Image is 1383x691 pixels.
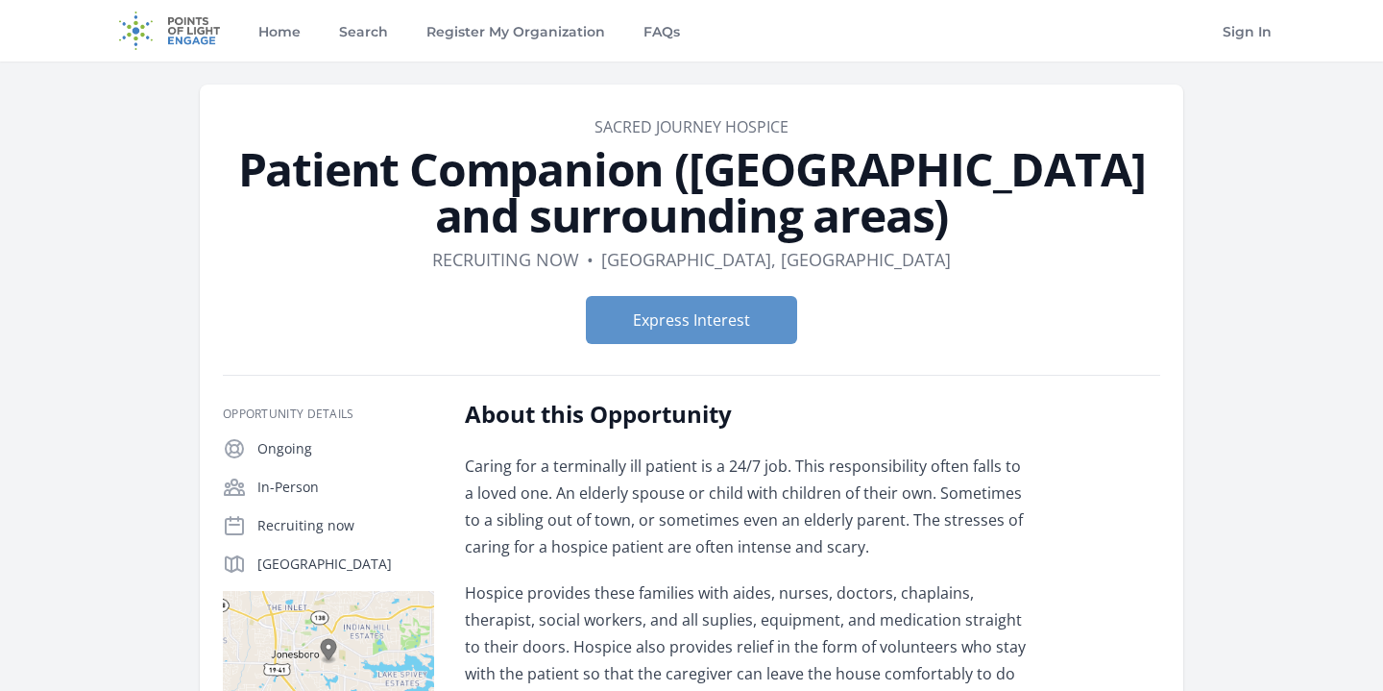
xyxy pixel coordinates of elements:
dd: [GEOGRAPHIC_DATA], [GEOGRAPHIC_DATA] [601,246,951,273]
p: Ongoing [257,439,434,458]
dd: Recruiting now [432,246,579,273]
h2: About this Opportunity [465,399,1027,430]
p: Recruiting now [257,516,434,535]
h1: Patient Companion ([GEOGRAPHIC_DATA] and surrounding areas) [223,146,1160,238]
p: In-Person [257,478,434,497]
a: Sacred Journey Hospice [594,116,789,137]
h3: Opportunity Details [223,407,434,422]
p: Caring for a terminally ill patient is a 24/7 job. This responsibility often falls to a loved one... [465,453,1027,560]
button: Express Interest [586,296,797,344]
p: [GEOGRAPHIC_DATA] [257,555,434,574]
div: • [587,246,594,273]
